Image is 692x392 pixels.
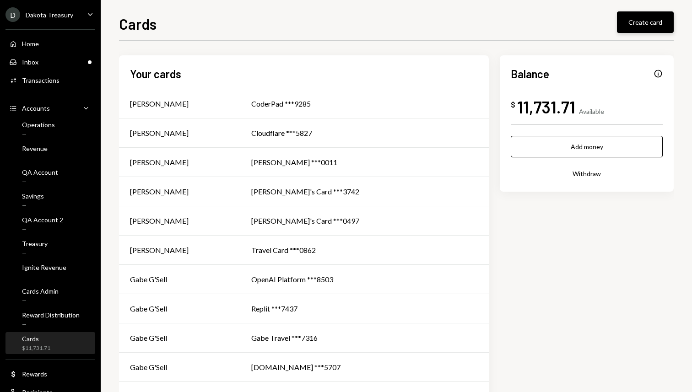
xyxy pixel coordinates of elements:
a: Treasury— [5,237,95,259]
div: Treasury [22,240,48,247]
div: QA Account 2 [22,216,63,224]
div: Dakota Treasury [26,11,73,19]
div: Revenue [22,145,48,152]
a: Operations— [5,118,95,140]
div: Gabe G'Sell [130,362,167,373]
div: — [22,130,55,138]
div: Ignite Revenue [22,263,66,271]
div: Savings [22,192,44,200]
div: Cards [22,335,50,343]
a: Transactions [5,72,95,88]
button: Create card [617,11,674,33]
div: [PERSON_NAME] [130,157,189,168]
div: Accounts [22,104,50,112]
div: [PERSON_NAME] ***0011 [251,157,478,168]
div: Transactions [22,76,59,84]
a: Revenue— [5,142,95,164]
div: [PERSON_NAME] [130,215,189,226]
div: Cloudflare ***5827 [251,128,478,139]
div: Cards Admin [22,287,59,295]
a: Home [5,35,95,52]
div: Gabe G'Sell [130,333,167,344]
div: [PERSON_NAME] [130,245,189,256]
a: Savings— [5,189,95,211]
a: Ignite Revenue— [5,261,95,283]
div: Gabe Travel ***7316 [251,333,478,344]
div: — [22,178,58,186]
div: Home [22,40,39,48]
div: [PERSON_NAME] [130,128,189,139]
div: — [22,226,63,233]
div: Travel Card ***0862 [251,245,478,256]
div: Inbox [22,58,38,66]
div: — [22,321,80,328]
div: Rewards [22,370,47,378]
div: [PERSON_NAME] [130,186,189,197]
a: Accounts [5,100,95,116]
a: QA Account 2— [5,213,95,235]
a: Inbox [5,54,95,70]
div: [PERSON_NAME]'s Card ***3742 [251,186,478,197]
div: Gabe G'Sell [130,274,167,285]
div: CoderPad ***9285 [251,98,478,109]
div: $ [511,100,515,109]
div: 11,731.71 [517,97,575,117]
div: — [22,202,44,209]
h2: Balance [511,66,549,81]
div: [DOMAIN_NAME] ***5707 [251,362,478,373]
div: Operations [22,121,55,129]
a: QA Account— [5,166,95,188]
a: Cards Admin— [5,285,95,306]
div: Available [579,107,604,115]
div: $11,731.71 [22,344,50,352]
h2: Your cards [130,66,181,81]
div: Reward Distribution [22,311,80,319]
button: Add money [511,136,663,157]
div: — [22,249,48,257]
div: [PERSON_NAME] [130,98,189,109]
h1: Cards [119,15,157,33]
div: Gabe G'Sell [130,303,167,314]
div: — [22,273,66,281]
a: Reward Distribution— [5,308,95,330]
div: OpenAI Platform ***8503 [251,274,478,285]
div: [PERSON_NAME]'s Card ***0497 [251,215,478,226]
div: — [22,154,48,162]
a: Rewards [5,365,95,382]
button: Withdraw [511,163,663,184]
div: D [5,7,20,22]
div: QA Account [22,168,58,176]
div: — [22,297,59,305]
a: Cards$11,731.71 [5,332,95,354]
